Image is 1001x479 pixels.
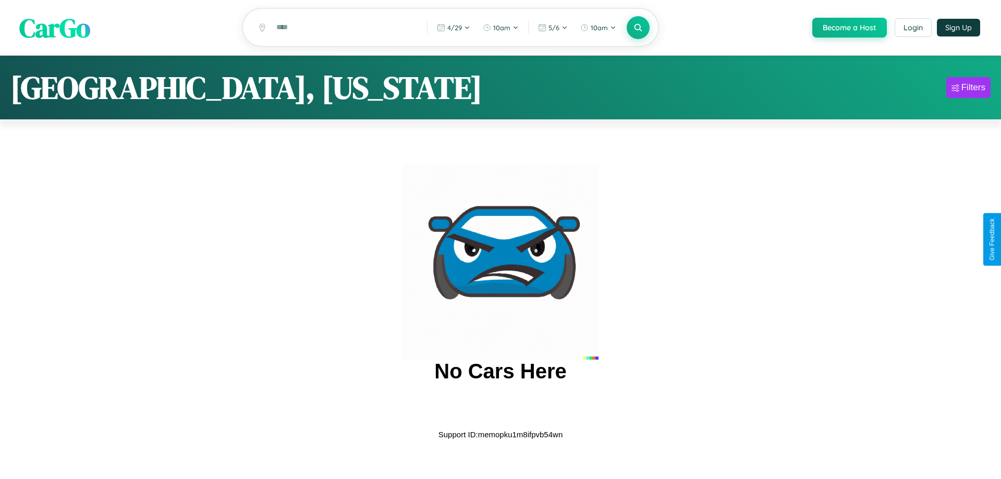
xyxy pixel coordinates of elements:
span: CarGo [19,9,90,45]
div: Filters [961,82,985,93]
button: 10am [478,19,524,36]
span: 5 / 6 [548,23,559,32]
p: Support ID: memopku1m8ifpvb54wn [438,427,563,441]
button: Filters [946,77,991,98]
button: Login [895,18,932,37]
button: 4/29 [432,19,475,36]
button: Sign Up [937,19,980,36]
span: 10am [493,23,510,32]
button: Become a Host [812,18,887,38]
button: 5/6 [533,19,573,36]
span: 4 / 29 [447,23,462,32]
button: 10am [575,19,621,36]
h1: [GEOGRAPHIC_DATA], [US_STATE] [10,66,482,109]
div: Give Feedback [988,218,996,261]
img: car [402,164,599,360]
span: 10am [591,23,608,32]
h2: No Cars Here [434,360,566,383]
